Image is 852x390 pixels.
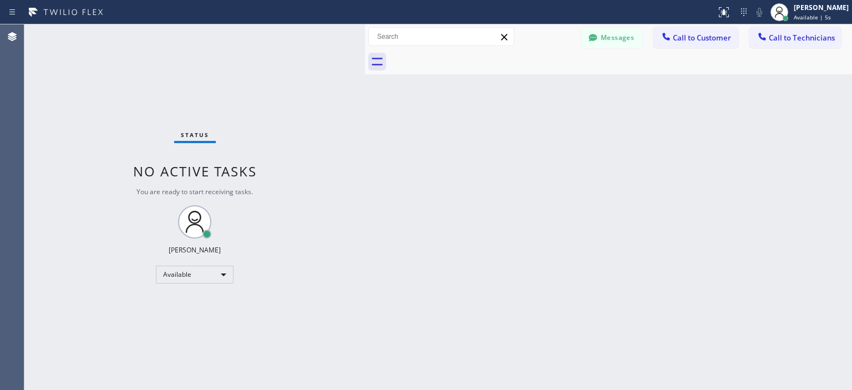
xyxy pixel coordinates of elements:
[156,266,234,283] div: Available
[181,131,209,139] span: Status
[136,187,253,196] span: You are ready to start receiving tasks.
[769,33,835,43] span: Call to Technicians
[752,4,767,20] button: Mute
[133,162,257,180] span: No active tasks
[749,27,841,48] button: Call to Technicians
[581,27,642,48] button: Messages
[369,28,514,45] input: Search
[169,245,221,255] div: [PERSON_NAME]
[673,33,731,43] span: Call to Customer
[794,3,849,12] div: [PERSON_NAME]
[653,27,738,48] button: Call to Customer
[794,13,831,21] span: Available | 5s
